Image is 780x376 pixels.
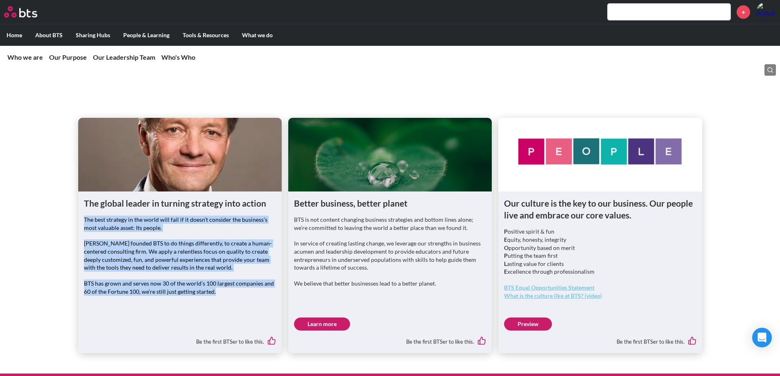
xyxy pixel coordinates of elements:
p: The best strategy in the world will fail if it doesn’t consider the business’s most valuable asse... [84,216,276,232]
a: Learn more [294,317,350,331]
h1: The global leader in turning strategy into action [84,197,276,209]
a: Profile [756,2,776,22]
p: [PERSON_NAME] founded BTS to do things differently, to create a human-centered consulting firm. W... [84,239,276,271]
strong: P [504,228,508,235]
label: About BTS [29,25,69,46]
label: Sharing Hubs [69,25,117,46]
a: Our Leadership Team [93,53,155,61]
a: Who we are [7,53,43,61]
a: BTS Equal Opportunities Statement [504,284,595,291]
p: BTS is not content changing business strategies and bottom lines alone; we’re committed to leavin... [294,216,486,232]
div: Be the first BTSer to like this. [84,331,276,348]
a: What is the culture like at BTS? (video) [504,292,602,299]
div: Be the first BTSer to like this. [504,331,696,348]
a: Preview [504,317,552,331]
a: Go home [4,6,52,18]
a: + [737,5,750,19]
p: We believe that better businesses lead to a better planet. [294,279,486,288]
strong: E [504,236,507,243]
div: Be the first BTSer to like this. [294,331,486,348]
p: BTS has grown and serves now 30 of the world’s 100 largest companies and 60 of the Fortune 100, w... [84,279,276,295]
h1: Better business, better planet [294,197,486,209]
strong: P [504,252,508,259]
p: In service of creating lasting change, we leverage our strengths in business acumen and leadershi... [294,239,486,271]
strong: E [504,268,507,275]
label: Tools & Resources [176,25,235,46]
strong: L [504,260,507,267]
label: People & Learning [117,25,176,46]
a: Our Purpose [49,53,87,61]
strong: O [504,244,509,251]
label: What we do [235,25,279,46]
p: ositive spirit & fun quity, honesty, integrity pportunity based on merit utting the team first as... [504,227,696,276]
h1: Our culture is the key to our business. Our people live and embrace our core values. [504,197,696,221]
img: Prafull Nikose [756,2,776,22]
a: Who's Who [161,53,195,61]
img: BTS Logo [4,6,37,18]
div: Open Intercom Messenger [752,328,772,347]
